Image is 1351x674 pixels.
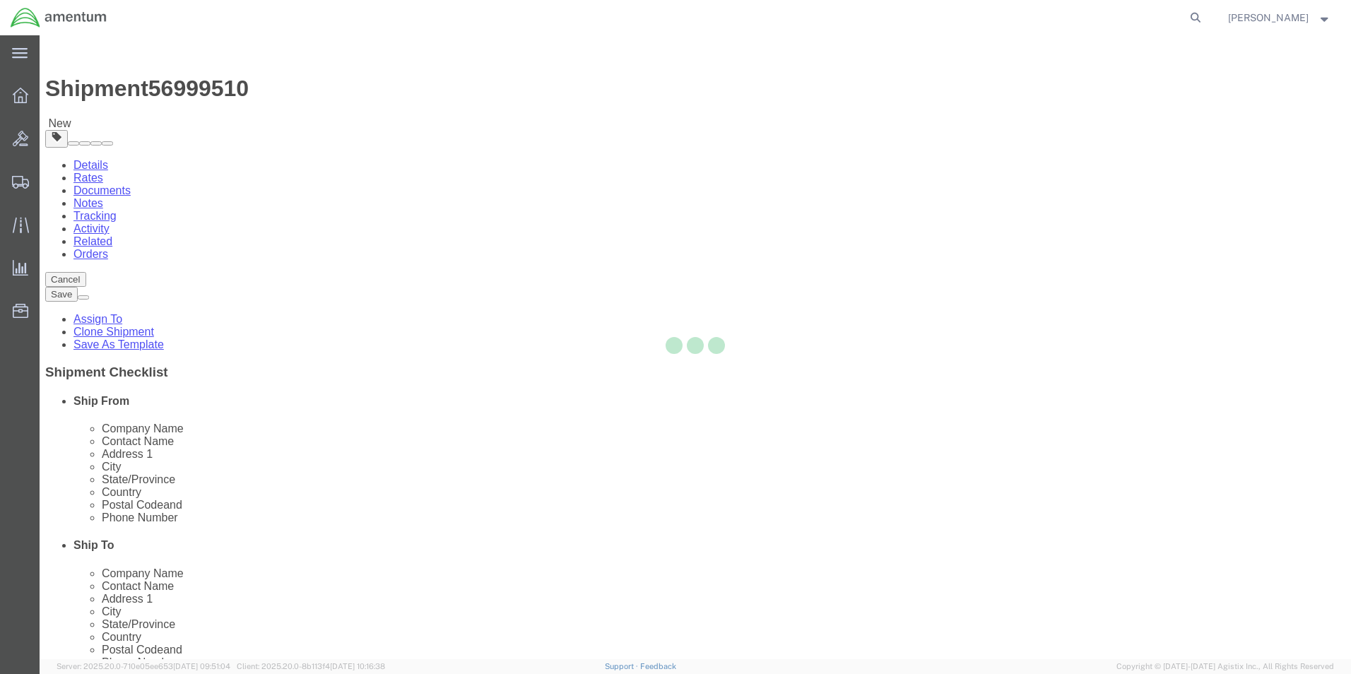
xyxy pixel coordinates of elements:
span: [DATE] 09:51:04 [173,662,230,670]
span: Client: 2025.20.0-8b113f4 [237,662,385,670]
span: Copyright © [DATE]-[DATE] Agistix Inc., All Rights Reserved [1116,661,1334,673]
a: Support [605,662,640,670]
span: Server: 2025.20.0-710e05ee653 [57,662,230,670]
button: [PERSON_NAME] [1227,9,1332,26]
img: logo [10,7,107,28]
a: Feedback [640,662,676,670]
span: [DATE] 10:16:38 [330,662,385,670]
span: Charles Serrano [1228,10,1309,25]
